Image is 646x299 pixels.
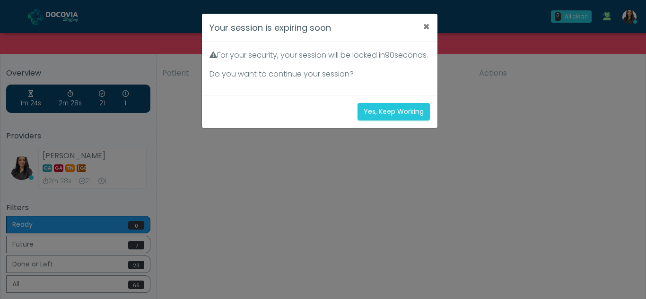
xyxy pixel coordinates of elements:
[385,50,394,60] span: 90
[415,14,437,40] button: ×
[210,68,430,80] p: Do you want to continue your session?
[210,50,430,61] p: For your security, your session will be locked in seconds.
[358,103,430,120] button: Yes, Keep Working
[210,21,331,34] h4: Your session is expiring soon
